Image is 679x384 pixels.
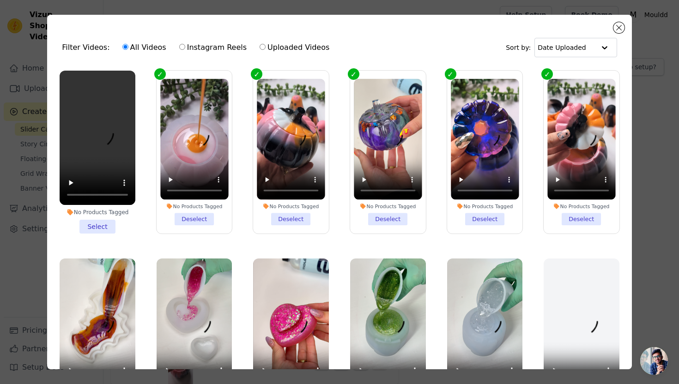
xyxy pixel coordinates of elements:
div: No Products Tagged [547,203,615,210]
div: No Products Tagged [451,203,519,210]
div: Filter Videos: [62,37,334,58]
button: Close modal [613,22,624,33]
div: No Products Tagged [60,209,135,216]
div: Open chat [640,347,668,375]
div: No Products Tagged [354,203,422,210]
label: Uploaded Videos [259,42,330,54]
div: Sort by: [506,38,617,57]
div: No Products Tagged [257,203,325,210]
label: Instagram Reels [179,42,247,54]
div: No Products Tagged [160,203,228,210]
label: All Videos [122,42,167,54]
